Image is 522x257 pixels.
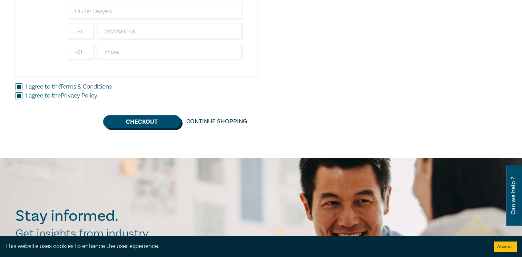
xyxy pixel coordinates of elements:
label: I agree to the [26,82,112,91]
a: Terms & Conditions [60,83,112,91]
span: Can we help ? [510,169,516,222]
input: +61 [68,44,95,60]
a: Privacy Policy [61,92,97,100]
button: Checkout [103,115,181,128]
input: +61 [68,23,95,40]
a: Continue Shopping [181,115,253,128]
label: I agree to the [26,91,97,100]
input: Company [68,3,243,20]
div: This website uses cookies to enhance the user experience. [5,242,483,251]
h2: Stay informed. [16,207,178,225]
input: Phone [97,44,243,60]
button: Accept cookies [494,241,517,252]
input: Mobile* [97,23,243,40]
